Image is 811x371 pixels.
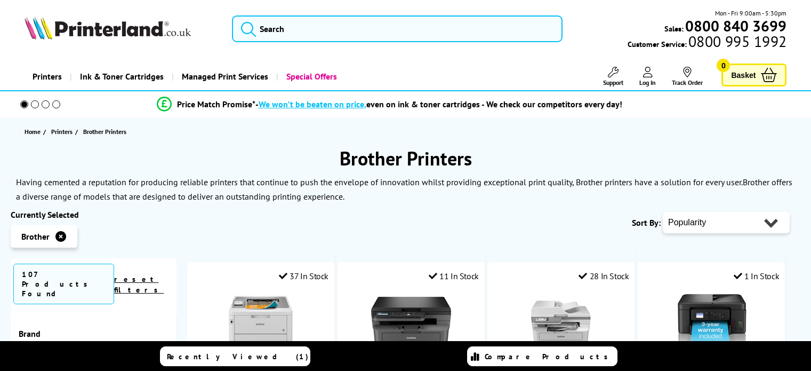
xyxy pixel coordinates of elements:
span: Brother [21,231,50,242]
b: 0800 840 3699 [685,16,786,36]
span: 0 [717,59,730,72]
h1: Brother Printers [11,146,800,171]
span: Log In [639,78,656,86]
div: 37 In Stock [279,271,328,281]
a: Log In [639,67,656,86]
span: Customer Service: [628,36,786,49]
span: Mon - Fri 9:00am - 5:30pm [715,8,786,18]
img: Brother TankBenefit DCP-T780DW [671,289,751,369]
input: Search [232,15,563,42]
a: Special Offers [276,63,345,90]
a: Support [603,67,623,86]
p: Having cemented a reputation for producing reliable printers that continue to push the envelope o... [16,177,743,187]
div: Currently Selected [11,209,176,220]
div: 28 In Stock [579,271,629,281]
a: Printerland Logo [25,16,219,42]
a: Managed Print Services [172,63,276,90]
a: 0800 840 3699 [684,21,786,31]
a: reset filters [114,274,164,295]
span: Sales: [664,23,684,34]
span: Price Match Promise* [177,99,255,109]
img: Brother DCP-L2627DWXL (All-in-Box) [371,289,451,369]
div: 1 In Stock [734,271,780,281]
span: Basket [731,68,756,82]
div: Brand [19,328,168,339]
a: Recently Viewed (1) [160,346,310,366]
div: - even on ink & toner cartridges - We check our competitors every day! [255,99,622,109]
p: Brother offers a diverse range of models that are designed to deliver an outstanding printing exp... [16,177,792,202]
span: Recently Viewed (1) [167,352,309,361]
span: Printers [51,126,73,137]
a: Printers [51,126,75,137]
span: We won’t be beaten on price, [259,99,366,109]
img: Brother MFC-L2960DW [521,289,601,369]
span: Brother Printers [83,128,126,136]
a: Track Order [672,67,703,86]
img: Printerland Logo [25,16,191,40]
li: modal_Promise [5,95,774,114]
a: Ink & Toner Cartridges [70,63,172,90]
a: Printers [25,63,70,90]
a: Compare Products [467,346,617,366]
span: Sort By: [632,217,661,228]
a: Basket 0 [721,64,786,86]
span: Ink & Toner Cartridges [80,63,164,90]
div: 11 In Stock [429,271,479,281]
span: 0800 995 1992 [687,36,786,46]
img: Brother HL-L8240CDW [221,289,301,369]
span: Compare Products [485,352,614,361]
span: 107 Products Found [13,264,114,304]
a: Home [25,126,43,137]
span: Support [603,78,623,86]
